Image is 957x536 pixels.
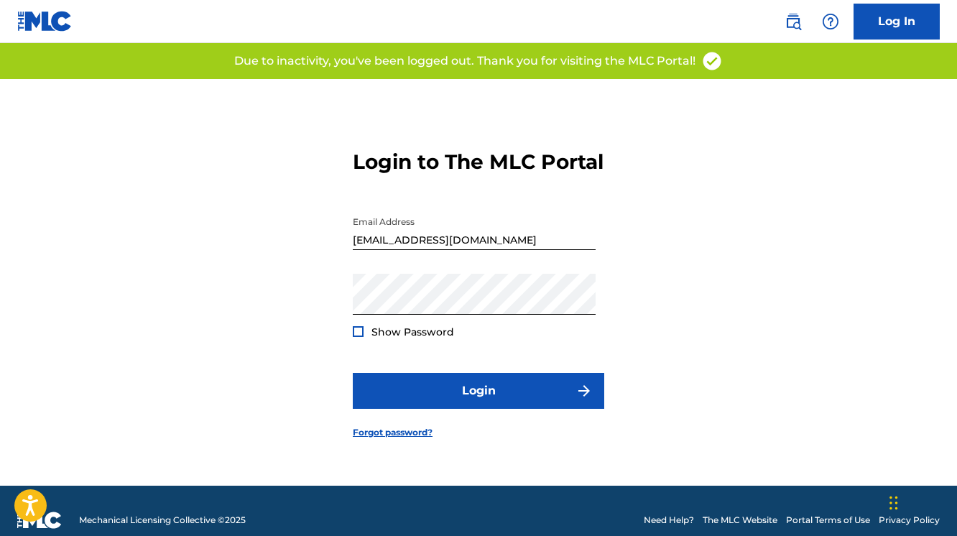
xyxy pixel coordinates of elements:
a: Need Help? [644,514,694,527]
a: Portal Terms of Use [786,514,870,527]
a: Privacy Policy [879,514,940,527]
img: MLC Logo [17,11,73,32]
img: access [701,50,723,72]
h3: Login to The MLC Portal [353,149,604,175]
a: Log In [854,4,940,40]
div: Help [816,7,845,36]
img: logo [17,512,62,529]
a: The MLC Website [703,514,777,527]
span: Mechanical Licensing Collective © 2025 [79,514,246,527]
img: help [822,13,839,30]
p: Due to inactivity, you've been logged out. Thank you for visiting the MLC Portal! [234,52,695,70]
img: search [785,13,802,30]
iframe: Chat Widget [885,467,957,536]
a: Public Search [779,7,808,36]
button: Login [353,373,604,409]
div: Drag [889,481,898,525]
a: Forgot password? [353,426,433,439]
img: f7272a7cc735f4ea7f67.svg [575,382,593,399]
span: Show Password [371,325,454,338]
